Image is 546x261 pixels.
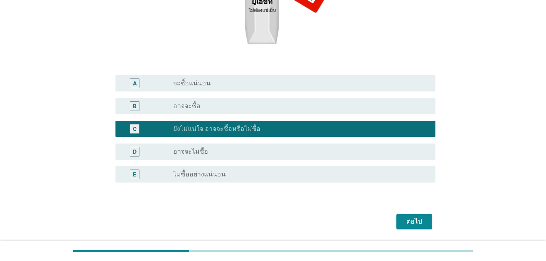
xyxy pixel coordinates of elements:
label: ยังไม่แน่ใจ อาจจะซื้อหรือไม่ซื้อ [173,125,261,133]
label: อาจจะซื้อ [173,102,200,110]
label: ไม่ซื้ออย่างแน่นอน [173,170,226,178]
label: จะซื้อแน่นอน [173,79,211,87]
div: A [133,79,137,88]
button: ต่อไป [396,214,432,229]
div: D [133,148,137,156]
div: ต่อไป [403,217,426,226]
div: B [133,102,137,111]
div: C [133,125,137,133]
label: อาจจะไม่ซื้อ [173,148,208,156]
div: E [133,170,136,179]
